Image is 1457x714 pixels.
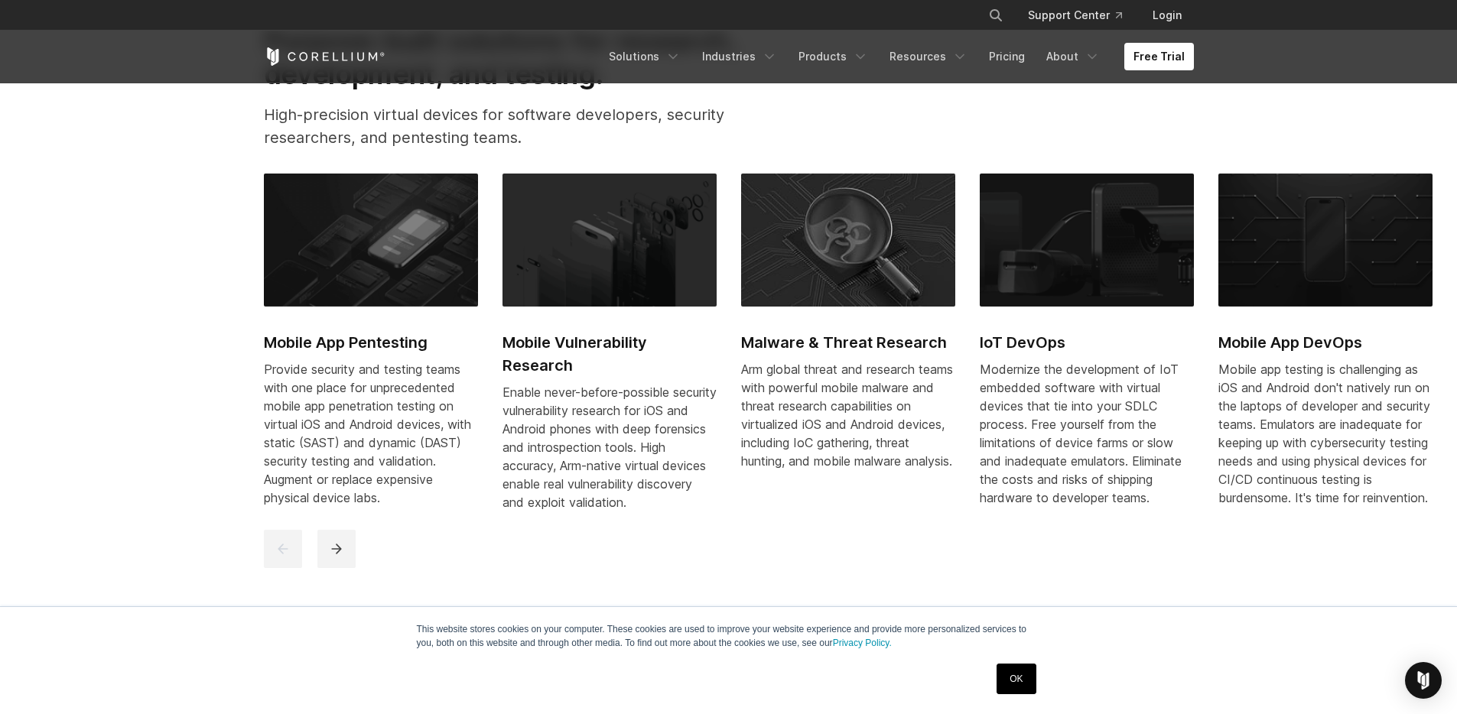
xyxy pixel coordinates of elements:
[693,43,786,70] a: Industries
[833,638,892,648] a: Privacy Policy.
[1218,174,1433,307] img: Mobile App DevOps
[982,2,1010,29] button: Search
[502,174,717,530] a: Mobile Vulnerability Research Mobile Vulnerability Research Enable never-before-possible security...
[970,2,1194,29] div: Navigation Menu
[1124,43,1194,70] a: Free Trial
[980,174,1194,307] img: IoT DevOps
[600,43,690,70] a: Solutions
[1405,662,1442,699] div: Open Intercom Messenger
[789,43,877,70] a: Products
[741,174,955,488] a: Malware & Threat Research Malware & Threat Research Arm global threat and research teams with pow...
[741,174,955,307] img: Malware & Threat Research
[980,360,1194,507] div: Modernize the development of IoT embedded software with virtual devices that tie into your SDLC p...
[502,383,717,511] div: Enable never-before-possible security vulnerability research for iOS and Android phones with deep...
[317,530,356,568] button: next
[980,43,1034,70] a: Pricing
[264,530,302,568] button: previous
[980,331,1194,354] h2: IoT DevOps
[600,43,1194,70] div: Navigation Menu
[264,103,785,149] p: High-precision virtual devices for software developers, security researchers, and pentesting teams.
[1037,43,1109,70] a: About
[264,174,478,307] img: Mobile App Pentesting
[502,331,717,377] h2: Mobile Vulnerability Research
[264,174,478,525] a: Mobile App Pentesting Mobile App Pentesting Provide security and testing teams with one place for...
[264,360,478,507] div: Provide security and testing teams with one place for unprecedented mobile app penetration testin...
[997,664,1036,694] a: OK
[1218,331,1433,354] h2: Mobile App DevOps
[1016,2,1134,29] a: Support Center
[741,360,955,470] div: Arm global threat and research teams with powerful mobile malware and threat research capabilitie...
[880,43,977,70] a: Resources
[1140,2,1194,29] a: Login
[417,622,1041,650] p: This website stores cookies on your computer. These cookies are used to improve your website expe...
[980,174,1194,525] a: IoT DevOps IoT DevOps Modernize the development of IoT embedded software with virtual devices tha...
[264,47,385,66] a: Corellium Home
[741,331,955,354] h2: Malware & Threat Research
[502,174,717,307] img: Mobile Vulnerability Research
[264,331,478,354] h2: Mobile App Pentesting
[1218,360,1433,507] div: Mobile app testing is challenging as iOS and Android don't natively run on the laptops of develop...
